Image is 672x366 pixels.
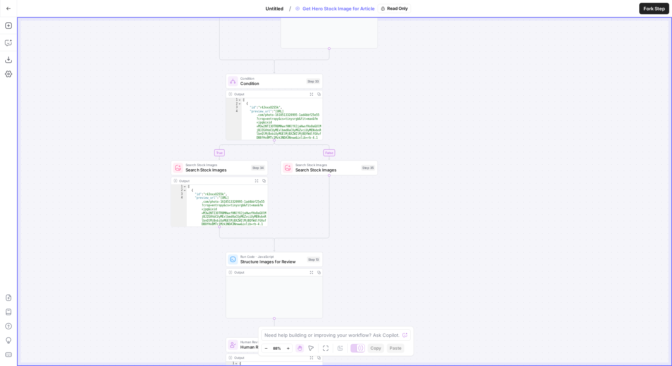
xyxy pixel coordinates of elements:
[226,102,242,106] div: 2
[234,91,306,96] div: Output
[295,163,359,168] span: Search Stock Images
[226,276,323,318] img: photo-1610513320995-1ad4bbf25e55
[266,5,283,12] span: Untitled
[186,163,249,168] span: Search Stock Images
[183,185,187,189] span: Toggle code folding, rows 1 through 152
[273,240,275,251] g: Edge from step_33-conditional-end to step_13
[387,344,404,353] button: Paste
[251,165,265,171] div: Step 34
[240,339,304,344] span: Human Review
[226,110,242,143] div: 4
[306,78,320,84] div: Step 33
[171,160,268,227] div: Search Stock ImagesSearch Stock ImagesStep 34Output[ { "id":"r4JnxxU2S5k", "preview_url":"[URL] ....
[226,362,238,366] div: 1
[261,3,288,14] button: Untitled
[273,62,275,73] g: Edge from step_21-conditional-end to step_33
[179,178,251,183] div: Output
[370,345,381,351] span: Copy
[361,165,375,171] div: Step 35
[226,98,242,102] div: 1
[240,259,304,265] span: Structure Images for Review
[226,106,242,110] div: 3
[240,344,304,350] span: Human Review Images
[644,5,665,12] span: Fork Step
[274,48,329,63] g: Edge from step_28 to step_21-conditional-end
[234,270,306,275] div: Output
[186,167,249,173] span: Search Stock Images
[639,3,669,14] button: Fork Step
[368,344,384,353] button: Copy
[234,355,306,360] div: Output
[171,189,187,192] div: 2
[274,140,330,159] g: Edge from step_33 to step_35
[281,160,378,175] div: Search Stock ImagesSearch Stock ImagesStep 35
[274,175,329,241] g: Edge from step_35 to step_33-conditional-end
[218,140,274,159] g: Edge from step_33 to step_34
[240,80,304,87] span: Condition
[238,102,241,106] span: Toggle code folding, rows 2 through 6
[234,362,238,366] span: Toggle code folding, rows 1 through 3
[183,189,187,192] span: Toggle code folding, rows 2 through 6
[226,252,323,318] div: Run Code · JavaScriptStructure Images for ReviewStep 13Output
[293,4,411,13] div: Get Hero Stock Image for Article
[226,74,323,140] div: ConditionConditionStep 33Output[ { "id":"r4JnxxU2S5k", "preview_url":"[URL] .com/photo-1610513320...
[238,98,241,102] span: Toggle code folding, rows 1 through 152
[289,4,291,13] span: /
[171,185,187,189] div: 1
[171,192,187,196] div: 3
[273,345,281,351] span: 88%
[390,345,401,351] span: Paste
[240,76,304,81] span: Condition
[240,254,304,259] span: Run Code · JavaScript
[171,196,187,230] div: 4
[295,167,359,173] span: Search Stock Images
[307,257,320,262] div: Step 13
[387,5,408,12] span: Read Only
[219,227,274,241] g: Edge from step_34 to step_33-conditional-end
